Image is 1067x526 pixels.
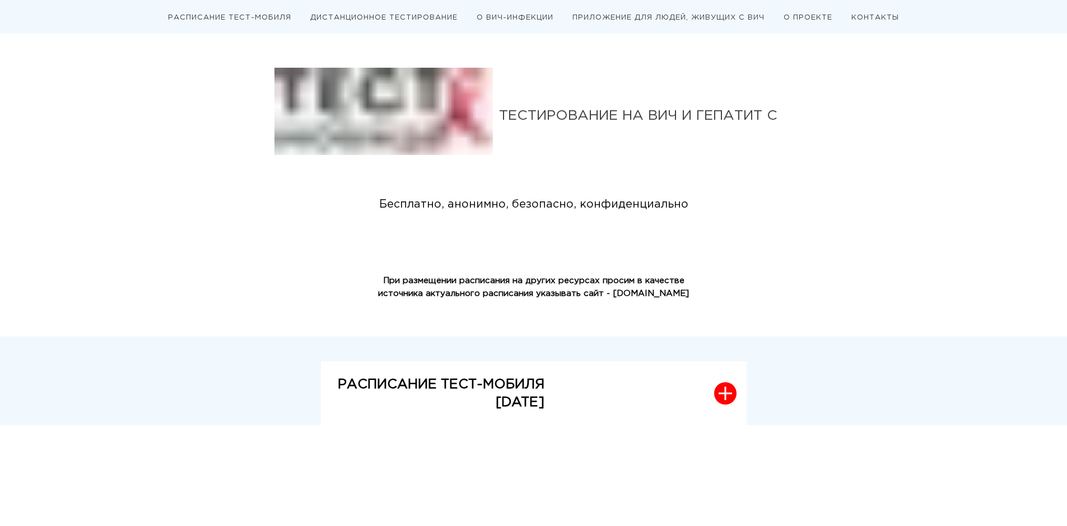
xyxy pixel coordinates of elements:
a: О ПРОЕКТЕ [784,15,832,21]
a: О ВИЧ-ИНФЕКЦИИ [477,15,553,21]
p: [DATE] [338,393,544,411]
a: ПРИЛОЖЕНИЕ ДЛЯ ЛЮДЕЙ, ЖИВУЩИХ С ВИЧ [572,15,765,21]
button: РАСПИСАНИЕ ТЕСТ-МОБИЛЯ[DATE] [321,361,747,426]
a: ДИСТАНЦИОННОЕ ТЕСТИРОВАНИЕ [310,15,458,21]
div: Бесплатно, анонимно, безопасно, конфиденциально [359,196,709,213]
div: ТЕСТИРОВАНИЕ НА ВИЧ И ГЕПАТИТ С [499,109,793,123]
strong: РАСПИСАНИЕ ТЕСТ-МОБИЛЯ [338,378,544,391]
strong: При размещении расписания на других ресурсах просим в качестве источника актуального расписания у... [378,277,689,297]
a: КОНТАКТЫ [851,15,899,21]
a: РАСПИСАНИЕ ТЕСТ-МОБИЛЯ [168,15,291,21]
